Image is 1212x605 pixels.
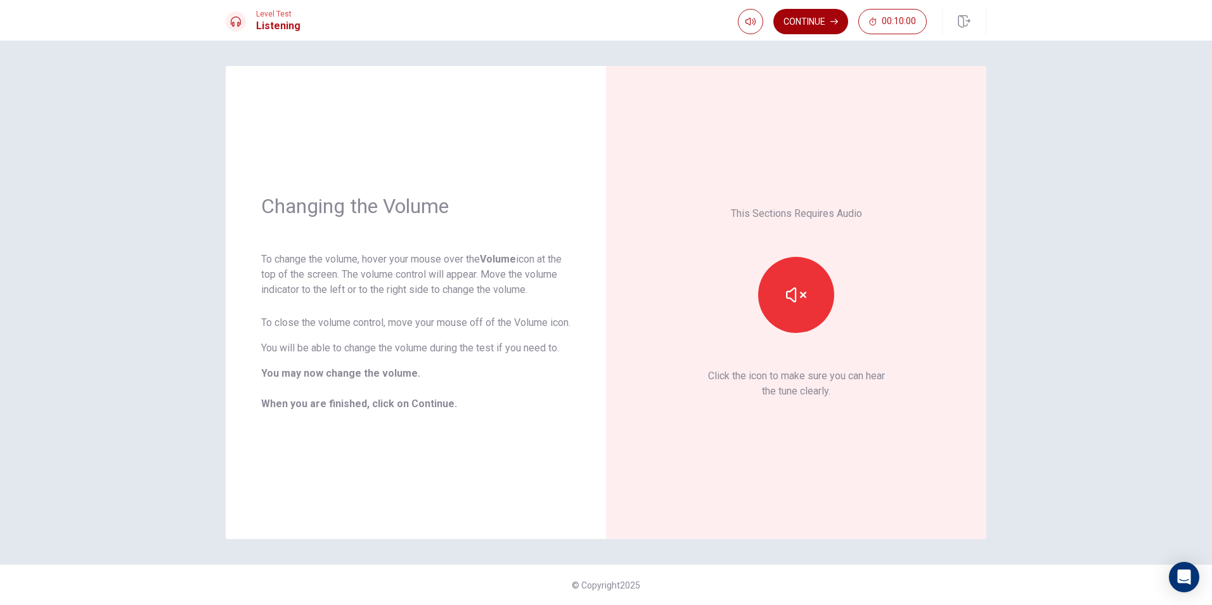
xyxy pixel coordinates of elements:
[858,9,927,34] button: 00:10:00
[261,315,571,330] p: To close the volume control, move your mouse off of the Volume icon.
[882,16,916,27] span: 00:10:00
[256,18,300,34] h1: Listening
[572,580,640,590] span: © Copyright 2025
[261,367,457,410] b: You may now change the volume. When you are finished, click on Continue.
[708,368,885,399] p: Click the icon to make sure you can hear the tune clearly.
[773,9,848,34] button: Continue
[731,206,862,221] p: This Sections Requires Audio
[256,10,300,18] span: Level Test
[261,341,571,356] p: You will be able to change the volume during the test if you need to.
[261,252,571,297] p: To change the volume, hover your mouse over the icon at the top of the screen. The volume control...
[1169,562,1199,592] div: Open Intercom Messenger
[480,253,516,265] strong: Volume
[261,193,571,219] h1: Changing the Volume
